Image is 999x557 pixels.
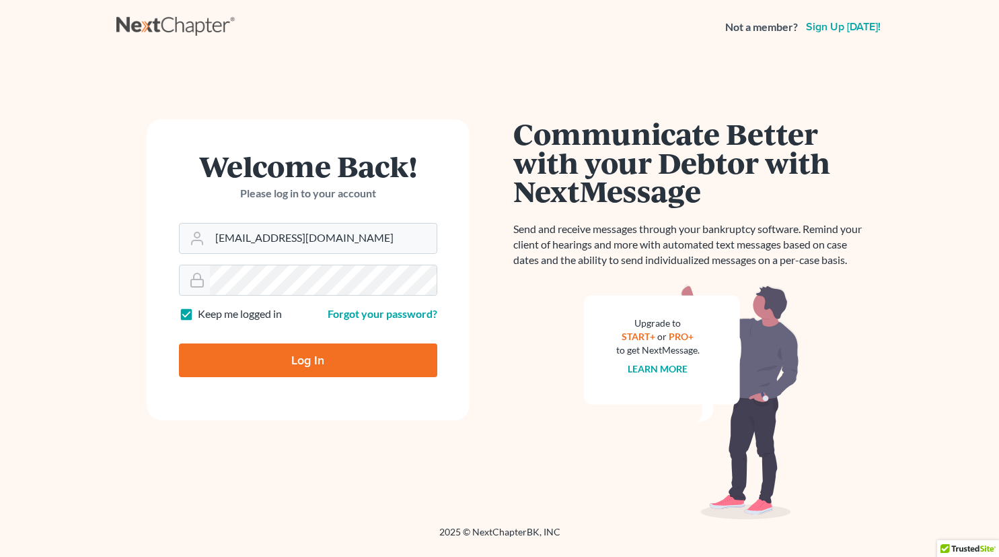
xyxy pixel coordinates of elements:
span: or [657,331,667,342]
a: PRO+ [669,331,694,342]
a: Learn more [628,363,688,374]
div: Upgrade to [616,317,700,330]
a: Forgot your password? [328,307,437,320]
a: Sign up [DATE]! [803,22,883,32]
label: Keep me logged in [198,306,282,322]
p: Please log in to your account [179,186,437,201]
img: nextmessage_bg-59042aed3d76b12b5cd301f8e5b87938c9018125f34e5fa2b7a6b67550977c72.svg [584,284,799,520]
a: START+ [622,331,655,342]
div: to get NextMessage. [616,343,700,357]
strong: Not a member? [725,20,798,35]
input: Log In [179,343,437,377]
input: Email Address [210,224,437,253]
h1: Communicate Better with your Debtor with NextMessage [513,119,870,205]
p: Send and receive messages through your bankruptcy software. Remind your client of hearings and mo... [513,222,870,268]
h1: Welcome Back! [179,152,437,181]
div: 2025 © NextChapterBK, INC [116,525,883,550]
